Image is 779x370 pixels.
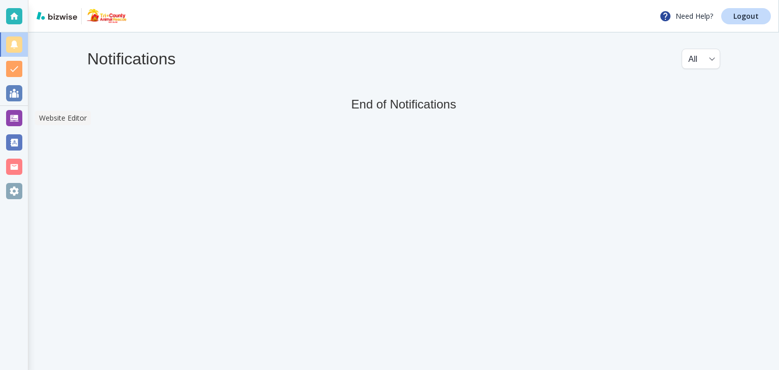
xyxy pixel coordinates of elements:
[87,49,175,68] h4: Notifications
[688,49,714,68] div: All
[37,12,77,20] img: bizwise
[39,113,87,123] p: Website Editor
[721,8,771,24] a: Logout
[351,97,456,112] h5: End of Notifications
[733,13,759,20] p: Logout
[659,10,713,22] p: Need Help?
[86,8,128,24] img: Tri County Animal Rescue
